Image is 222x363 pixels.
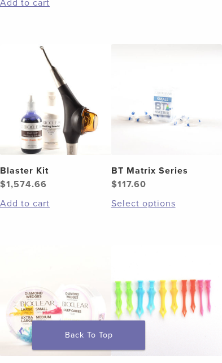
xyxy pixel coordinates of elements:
bdi: 117.60 [111,179,146,190]
span: $ [111,179,117,190]
a: Back To Top [32,321,145,350]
